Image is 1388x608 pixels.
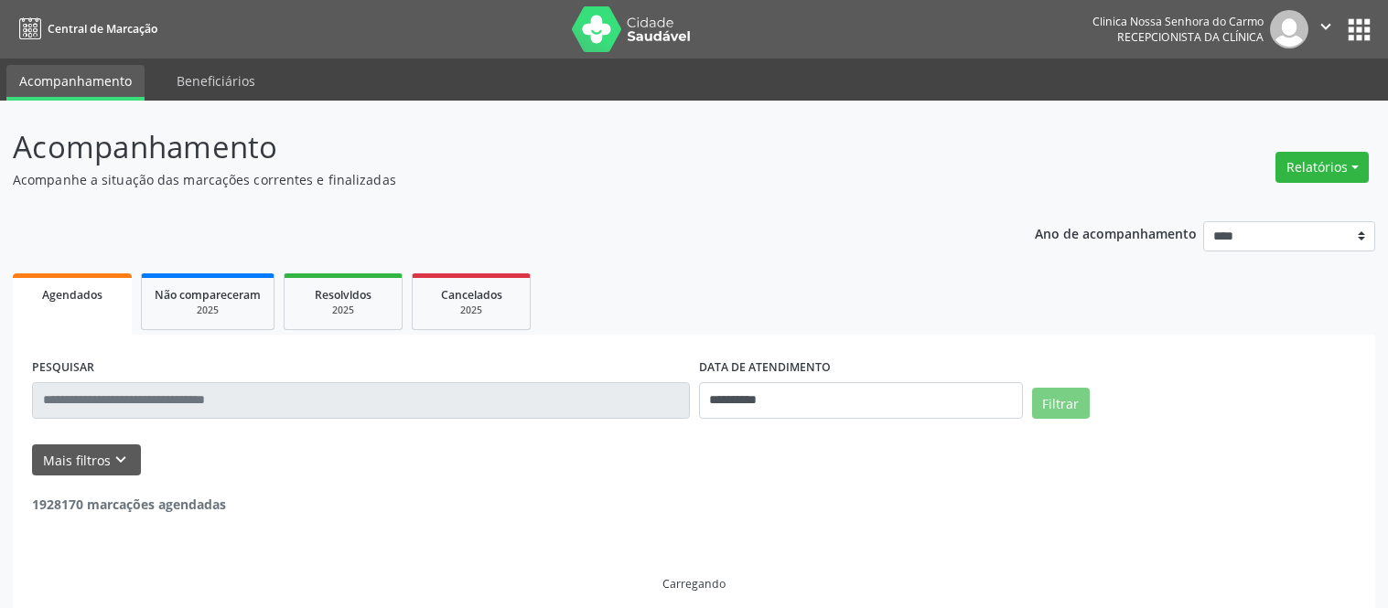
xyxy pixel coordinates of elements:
[155,287,261,303] span: Não compareceram
[1092,14,1264,29] div: Clinica Nossa Senhora do Carmo
[1316,16,1336,37] i: 
[155,304,261,317] div: 2025
[1117,29,1264,45] span: Recepcionista da clínica
[1275,152,1369,183] button: Relatórios
[662,576,726,592] div: Carregando
[164,65,268,97] a: Beneficiários
[42,287,102,303] span: Agendados
[13,14,157,44] a: Central de Marcação
[48,21,157,37] span: Central de Marcação
[32,496,226,513] strong: 1928170 marcações agendadas
[1343,14,1375,46] button: apps
[32,444,141,476] button: Mais filtroskeyboard_arrow_down
[13,124,966,170] p: Acompanhamento
[1270,10,1308,48] img: img
[32,354,94,382] label: PESQUISAR
[1032,388,1090,419] button: Filtrar
[699,354,831,382] label: DATA DE ATENDIMENTO
[441,287,502,303] span: Cancelados
[6,65,145,101] a: Acompanhamento
[425,304,517,317] div: 2025
[111,450,131,470] i: keyboard_arrow_down
[1308,10,1343,48] button: 
[13,170,966,189] p: Acompanhe a situação das marcações correntes e finalizadas
[1035,221,1197,244] p: Ano de acompanhamento
[297,304,389,317] div: 2025
[315,287,371,303] span: Resolvidos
